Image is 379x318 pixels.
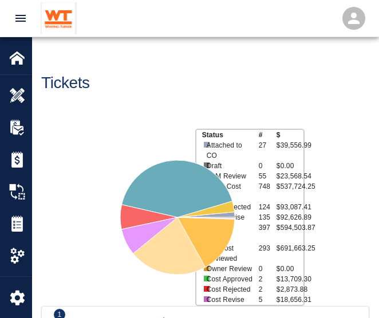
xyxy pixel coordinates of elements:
[259,130,277,140] p: #
[277,264,303,274] p: $0.00
[259,212,277,222] p: 135
[41,74,90,93] h1: Tickets
[259,140,277,150] p: 27
[277,222,303,233] p: $594,503.87
[277,274,303,284] p: $13,709.30
[277,243,303,253] p: $691,663.25
[207,295,254,305] p: Cost Revise
[322,263,379,318] iframe: Chat Widget
[259,295,277,305] p: 5
[7,5,34,32] button: open drawer
[259,171,277,181] p: 55
[277,140,303,150] p: $39,556.99
[259,274,277,284] p: 2
[259,243,277,253] p: 293
[259,284,277,295] p: 2
[277,284,303,295] p: $2,873.88
[277,202,303,212] p: $93,087.41
[207,284,254,295] p: Cost Rejected
[277,212,303,222] p: $92,626.89
[207,140,254,161] p: Attached to CO
[277,161,303,171] p: $0.00
[259,222,277,233] p: 397
[277,130,303,140] p: $
[277,295,303,305] p: $18,656.31
[259,264,277,274] p: 0
[202,130,259,140] p: Status
[259,161,277,171] p: 0
[259,181,277,192] p: 748
[277,171,303,181] p: $23,568.54
[277,181,303,192] p: $537,724.25
[259,202,277,212] p: 124
[41,2,77,34] img: Whiting-Turner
